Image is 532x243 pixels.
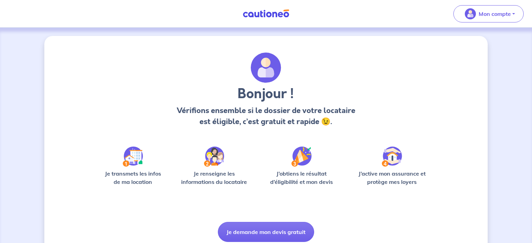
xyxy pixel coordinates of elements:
[204,147,224,167] img: /static/c0a346edaed446bb123850d2d04ad552/Step-2.svg
[177,169,251,186] p: Je renseigne les informations du locataire
[382,147,402,167] img: /static/bfff1cf634d835d9112899e6a3df1a5d/Step-4.svg
[479,10,511,18] p: Mon compte
[465,8,476,19] img: illu_account_valid_menu.svg
[100,169,166,186] p: Je transmets les infos de ma location
[123,147,143,167] img: /static/90a569abe86eec82015bcaae536bd8e6/Step-1.svg
[218,222,314,242] button: Je demande mon devis gratuit
[251,53,281,83] img: archivate
[352,169,432,186] p: J’active mon assurance et protège mes loyers
[240,9,292,18] img: Cautioneo
[175,86,357,102] h3: Bonjour !
[263,169,341,186] p: J’obtiens le résultat d’éligibilité et mon devis
[453,5,524,22] button: illu_account_valid_menu.svgMon compte
[175,105,357,127] p: Vérifions ensemble si le dossier de votre locataire est éligible, c’est gratuit et rapide 😉.
[291,147,312,167] img: /static/f3e743aab9439237c3e2196e4328bba9/Step-3.svg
